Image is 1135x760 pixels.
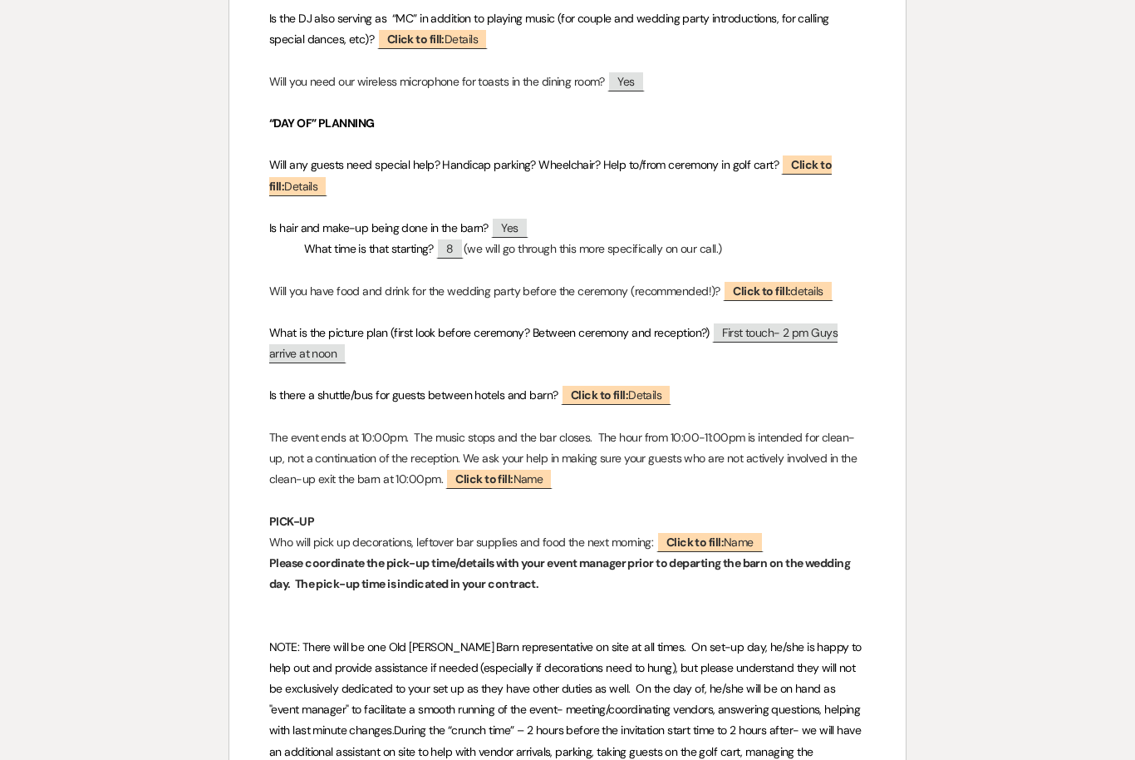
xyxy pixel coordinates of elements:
b: Click to fill: [666,535,724,550]
p: (we will go through this more specifically on our call.) [269,239,866,259]
span: Is the DJ also serving as “MC” in addition to playing music (for couple and wedding party introdu... [269,11,832,47]
span: Is hair and make-up being done in the barn? [269,220,489,235]
b: Click to fill: [269,157,832,193]
b: Click to fill: [387,32,445,47]
strong: Please coordinate the pick-up time/details with your event manager prior to departing the barn on... [269,555,852,591]
span: Details [269,154,832,195]
span: First touch- 2 pm Guys arrive at noon [269,322,838,363]
span: Is there a shuttle/bus for guests between hotels and barn? [269,387,558,402]
span: Yes [491,217,528,238]
strong: “DAY OF” PLANNING [269,116,374,131]
span: Details [377,28,488,49]
b: Click to fill: [733,284,790,299]
span: 8 [436,238,463,259]
strong: PICK-UP [269,514,314,529]
span: Name [656,531,764,552]
span: Name [445,468,553,489]
b: Click to fill: [571,387,628,402]
b: Click to fill: [455,471,513,486]
span: Will any guests need special help? Handicap parking? Wheelchair? Help to/from ceremony in golf cart? [269,157,779,172]
p: Who will pick up decorations, leftover bar supplies and food the next morning: [269,532,866,553]
span: NOTE: There will be one Old [PERSON_NAME] Barn representative on site at all times. On set-up day... [269,639,864,738]
p: Will you have food and drink for the wedding party before the ceremony (recommended!)? [269,281,866,302]
p: Will you need our wireless microphone for toasts in the dining room? [269,72,866,92]
span: Yes [607,71,644,91]
span: What is the picture plan (first look before ceremony? Between ceremony and reception?) [269,325,710,340]
span: details [723,280,833,301]
span: What time is that starting? [304,241,434,256]
p: The event ends at 10:00pm. The music stops and the bar closes. The hour from 10:00-11:00pm is int... [269,427,866,491]
span: Details [561,384,671,405]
